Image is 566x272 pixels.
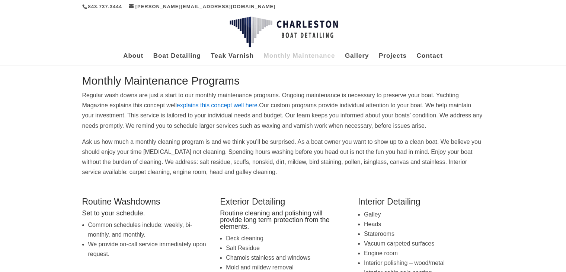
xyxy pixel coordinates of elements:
[88,240,208,259] li: We provide on-call service immediately upon request.
[364,239,484,249] li: Vacuum carpeted surfaces
[345,53,369,66] a: Gallery
[82,90,484,137] p: Regular wash downs are just a start to our monthly maintenance programs. Ongoing maintenance is n...
[123,53,143,66] a: About
[379,53,407,66] a: Projects
[129,4,276,9] a: [PERSON_NAME][EMAIL_ADDRESS][DOMAIN_NAME]
[220,210,346,234] h4: Routine cleaning and polishing will provide long term protection from the elements.
[153,53,201,66] a: Boat Detailing
[364,229,484,239] li: Staterooms
[230,16,338,48] img: Charleston Boat Detailing
[211,53,254,66] a: Teak Varnish
[264,53,335,66] a: Monthly Maintenance
[364,219,484,229] li: Heads
[82,197,208,210] h2: Routine Washdowns
[88,4,122,9] a: 843.737.3444
[364,249,484,258] li: Engine room
[82,75,484,90] h1: Monthly Maintenance Programs
[82,210,208,220] h4: Set to your schedule.
[177,102,259,108] a: explains this concept well here.
[88,220,208,240] li: Common schedules include: weekly, bi-monthly, and monthly.
[226,243,346,253] li: Salt Residue
[220,197,346,210] h2: Exterior Detailing
[226,234,346,243] li: Deck cleaning
[364,258,484,268] li: Interior polishing – wood/metal
[82,137,484,177] p: Ask us how much a monthly cleaning program is and we think you’ll be surprised. As a boat owner y...
[417,53,443,66] a: Contact
[226,253,346,263] li: Chamois stainless and windows
[358,197,484,210] h2: Interior Detailing
[364,210,484,219] li: Galley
